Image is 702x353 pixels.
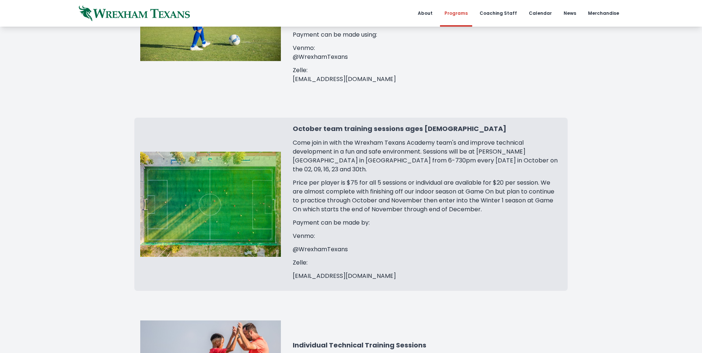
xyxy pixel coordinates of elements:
p: [EMAIL_ADDRESS][DOMAIN_NAME] [293,272,562,280]
img: overhead-pitch.jpg [140,152,281,257]
p: Payment can be made using: [293,30,562,39]
p: Venmo: [293,232,562,241]
h3: Individual Technical Training Sessions [293,340,562,350]
p: Come join in with the Wrexham Texans Academy team's and improve technical development in a fun an... [293,138,562,174]
p: @WrexhamTexans [293,245,562,254]
p: Zelle: [EMAIL_ADDRESS][DOMAIN_NAME] [293,66,562,84]
a: October team training sessions ages [DEMOGRAPHIC_DATA] Come join in with the Wrexham Texans Acade... [134,118,567,291]
p: Price per player is $75 for all 5 sessions or individual are available for $20 per session. We ar... [293,178,562,214]
p: Zelle: [293,258,562,267]
p: Payment can be made by: [293,218,562,227]
h3: October team training sessions ages [DEMOGRAPHIC_DATA] [293,124,562,134]
p: Venmo: @WrexhamTexans [293,44,562,61]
